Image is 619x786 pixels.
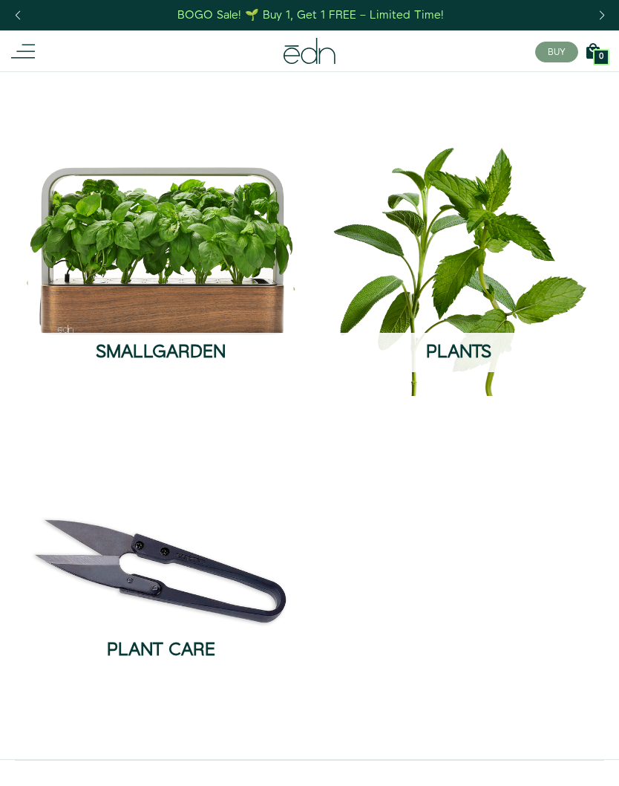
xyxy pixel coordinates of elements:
[24,420,298,694] img: Plant Care
[107,637,215,663] span: Plant Care
[177,7,444,23] div: BOGO Sale! 🌱 Buy 1, Get 1 FREE – Limited Time!
[599,53,603,61] span: 0
[426,340,491,365] span: Plants
[24,113,298,387] img: SmallGarden
[96,340,226,365] span: SmallGarden
[24,113,298,396] a: SmallGarden
[321,113,595,396] img: Plants
[177,4,446,27] a: BOGO Sale! 🌱 Buy 1, Get 1 FREE – Limited Time!
[535,42,578,62] button: BUY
